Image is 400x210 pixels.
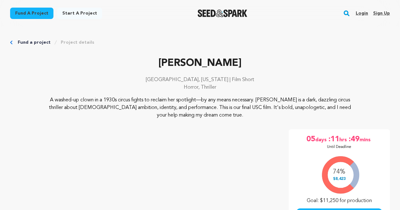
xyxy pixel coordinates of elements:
[10,8,53,19] a: Fund a project
[61,39,94,46] a: Project details
[373,8,390,18] a: Sign up
[48,96,352,119] p: A washed-up clown in a 1930s circus fights to reclaim her spotlight—by any means necessary. [PERS...
[18,39,51,46] a: Fund a project
[10,84,390,91] p: Horror, Thriller
[10,39,390,46] div: Breadcrumb
[348,134,360,144] span: :49
[198,10,247,17] a: Seed&Spark Homepage
[10,76,390,84] p: [GEOGRAPHIC_DATA], [US_STATE] | Film Short
[57,8,102,19] a: Start a project
[198,10,247,17] img: Seed&Spark Logo Dark Mode
[315,134,328,144] span: days
[356,8,368,18] a: Login
[328,134,339,144] span: :11
[327,144,351,150] p: Until Deadline
[10,56,390,71] p: [PERSON_NAME]
[360,134,372,144] span: mins
[339,134,348,144] span: hrs
[306,134,315,144] span: 05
